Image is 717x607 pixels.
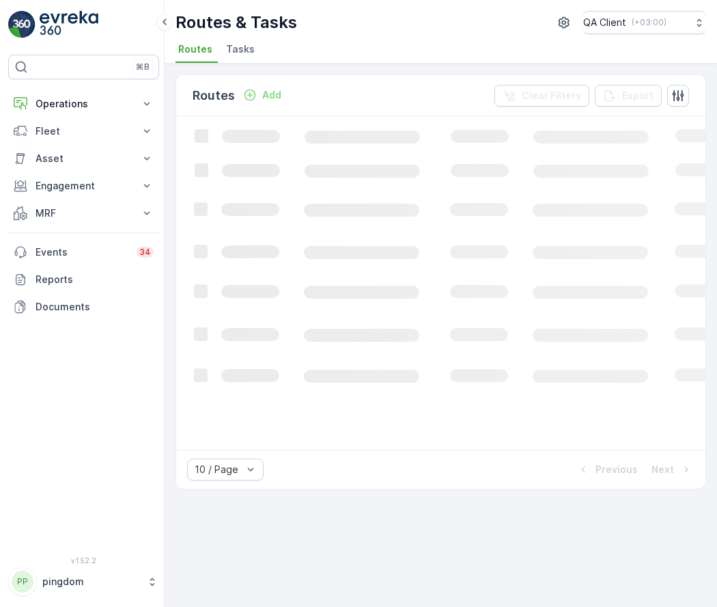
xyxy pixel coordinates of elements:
p: Clear Filters [522,89,581,103]
button: Engagement [8,172,159,200]
p: Engagement [36,179,132,193]
p: Operations [36,97,132,111]
button: Next [650,461,694,478]
p: MRF [36,206,132,220]
p: ( +03:00 ) [632,17,666,28]
img: logo [8,11,36,38]
button: Fleet [8,118,159,145]
a: Documents [8,293,159,321]
p: Reports [36,273,154,286]
p: Routes [193,86,235,105]
a: Reports [8,266,159,293]
a: Events34 [8,239,159,266]
img: logo_light-DOdMpM7g.png [40,11,98,38]
span: v 1.52.2 [8,556,159,565]
span: Routes [178,42,212,56]
button: QA Client(+03:00) [583,11,706,34]
button: Previous [575,461,639,478]
p: Asset [36,152,132,165]
p: QA Client [583,16,626,29]
p: Add [262,88,281,102]
p: Fleet [36,124,132,138]
button: Add [238,87,287,103]
div: PP [12,571,33,593]
p: Next [651,463,674,476]
button: Clear Filters [494,85,589,107]
p: ⌘B [136,62,150,72]
button: Export [595,85,662,107]
button: PPpingdom [8,567,159,596]
p: Events [36,245,128,259]
p: 34 [139,247,151,258]
span: Tasks [226,42,255,56]
button: Asset [8,145,159,172]
p: Previous [595,463,638,476]
p: Routes & Tasks [175,12,297,33]
p: pingdom [42,575,140,589]
button: MRF [8,200,159,227]
p: Export [622,89,653,103]
p: Documents [36,300,154,314]
button: Operations [8,90,159,118]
